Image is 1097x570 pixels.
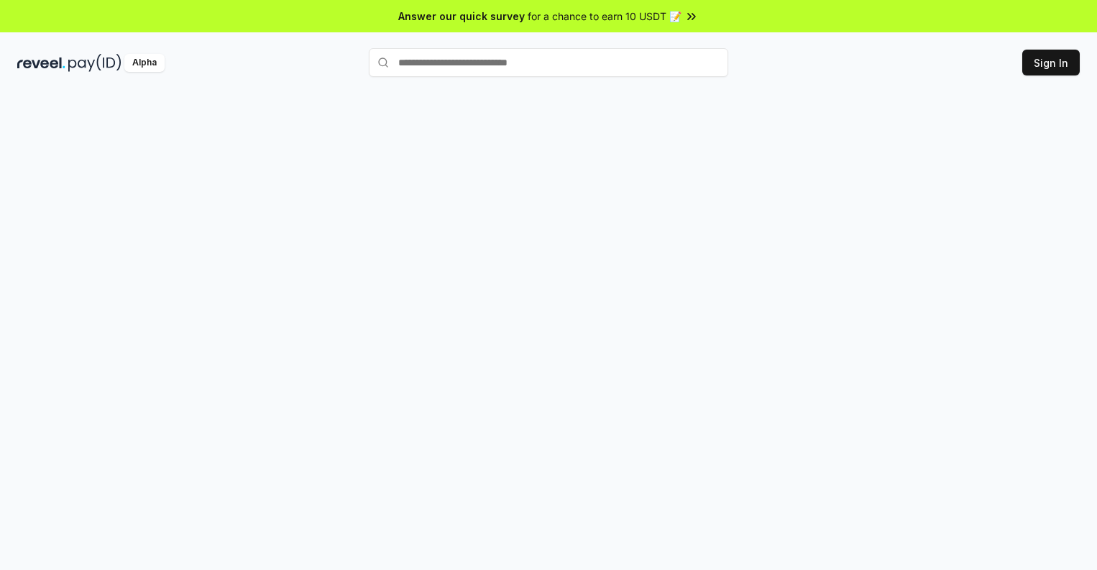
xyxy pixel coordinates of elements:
[68,54,121,72] img: pay_id
[1022,50,1080,75] button: Sign In
[398,9,525,24] span: Answer our quick survey
[17,54,65,72] img: reveel_dark
[528,9,681,24] span: for a chance to earn 10 USDT 📝
[124,54,165,72] div: Alpha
